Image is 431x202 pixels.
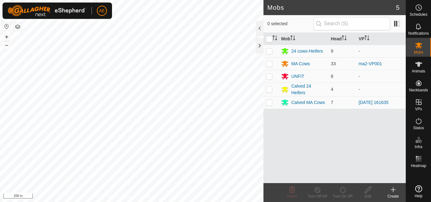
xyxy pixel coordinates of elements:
[291,83,326,96] div: Calved 24 Heifers
[99,8,105,14] span: AE
[410,13,427,16] span: Schedules
[291,99,325,106] div: Calved MA Cows
[412,69,425,73] span: Animals
[413,126,424,130] span: Status
[415,145,422,149] span: Infra
[291,61,310,67] div: MA Cows
[287,194,298,199] span: Delete
[409,88,428,92] span: Neckbands
[356,33,406,45] th: VP
[406,183,431,200] a: Help
[279,33,328,45] th: Mob
[359,61,382,66] a: ma2-VP001
[267,4,396,11] h2: Mobs
[331,49,334,54] span: 9
[267,20,313,27] span: 0 selected
[342,36,347,41] p-sorticon: Activate to sort
[331,61,336,66] span: 33
[3,33,10,41] button: +
[355,193,381,199] div: Edit
[331,100,334,105] span: 7
[3,41,10,49] button: –
[331,87,334,92] span: 4
[356,70,406,83] td: -
[291,73,304,80] div: UNFIT
[290,36,295,41] p-sorticon: Activate to sort
[272,36,277,41] p-sorticon: Activate to sort
[328,33,356,45] th: Head
[408,32,429,35] span: Notifications
[331,74,334,79] span: 8
[305,193,330,199] div: Turn Off VP
[414,50,423,54] span: Mobs
[330,193,355,199] div: Turn On VP
[356,45,406,57] td: -
[14,23,21,31] button: Map Layers
[364,36,369,41] p-sorticon: Activate to sort
[411,164,426,168] span: Heatmap
[381,193,406,199] div: Create
[314,17,390,30] input: Search (S)
[415,194,422,198] span: Help
[396,3,399,12] span: 5
[3,23,10,30] button: Reset Map
[8,5,86,16] img: Gallagher Logo
[107,194,131,199] a: Privacy Policy
[291,48,323,55] div: 24 cows-Heifers
[138,194,156,199] a: Contact Us
[359,100,389,105] a: [DATE] 161635
[415,107,422,111] span: VPs
[356,83,406,96] td: -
